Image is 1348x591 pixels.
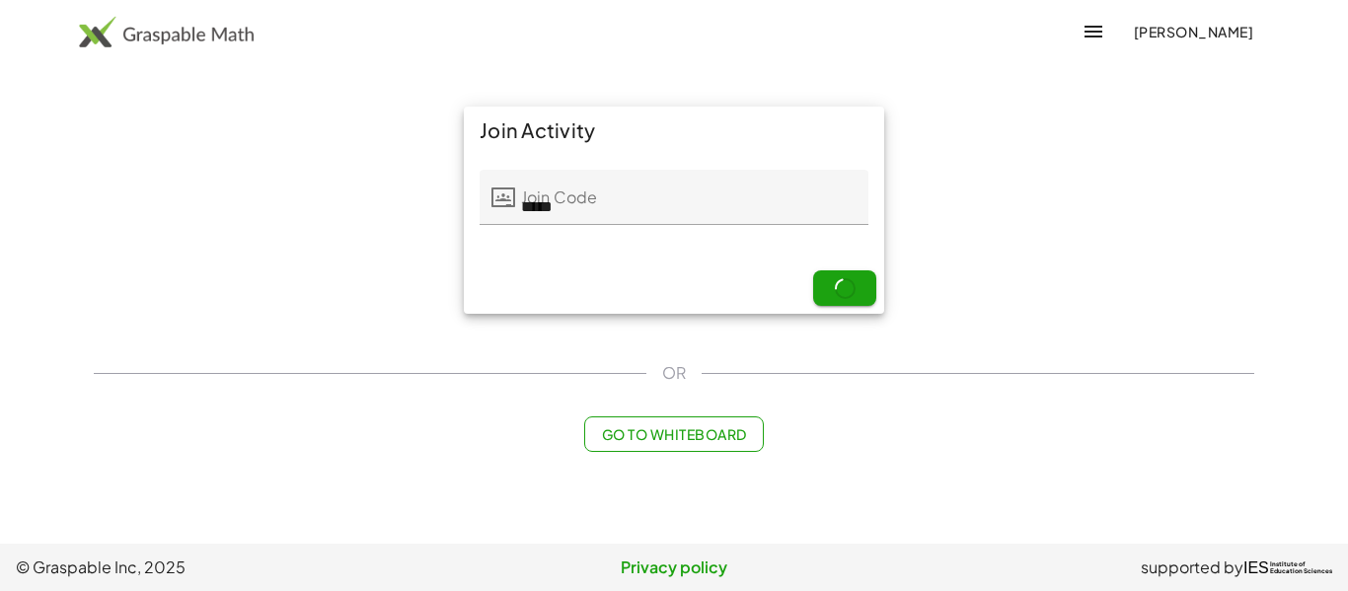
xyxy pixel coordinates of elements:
[584,416,763,452] button: Go to Whiteboard
[16,555,455,579] span: © Graspable Inc, 2025
[455,555,894,579] a: Privacy policy
[1243,555,1332,579] a: IESInstitute ofEducation Sciences
[662,361,686,385] span: OR
[1141,555,1243,579] span: supported by
[1117,14,1269,49] button: [PERSON_NAME]
[1133,23,1253,40] span: [PERSON_NAME]
[1270,561,1332,575] span: Institute of Education Sciences
[464,107,884,154] div: Join Activity
[1243,558,1269,577] span: IES
[601,425,746,443] span: Go to Whiteboard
